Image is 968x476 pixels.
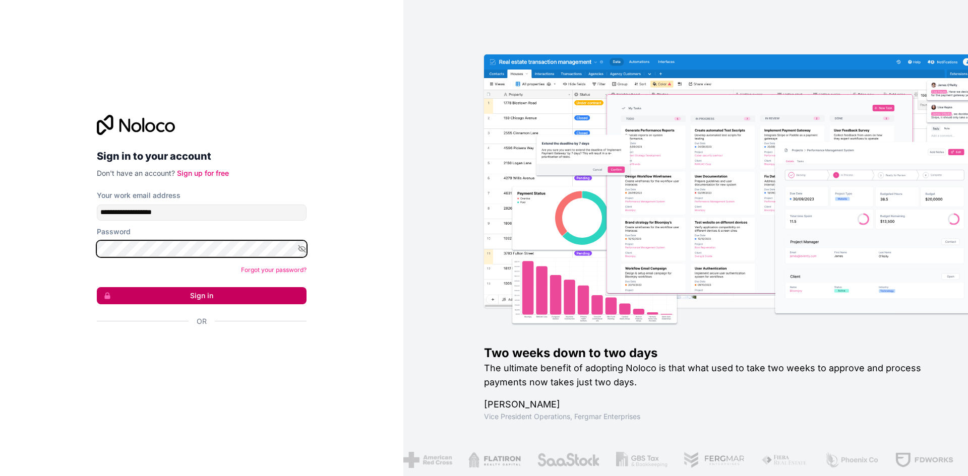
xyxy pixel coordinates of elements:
[613,452,664,468] img: /assets/gbstax-C-GtDUiK.png
[758,452,806,468] img: /assets/fiera-fwj2N5v4.png
[97,169,175,177] span: Don't have an account?
[97,190,180,200] label: Your work email address
[177,169,229,177] a: Sign up for free
[892,452,951,468] img: /assets/fdworks-Bi04fVtw.png
[197,316,207,326] span: Or
[484,345,936,361] h1: Two weeks down to two days
[484,361,936,389] h2: The ultimate benefit of adopting Noloco is that what used to take two weeks to approve and proces...
[97,241,307,257] input: Password
[681,452,742,468] img: /assets/fergmar-CudnrXN5.png
[97,205,307,221] input: Email address
[484,397,936,412] h1: [PERSON_NAME]
[97,287,307,304] button: Sign in
[484,412,936,422] h1: Vice President Operations , Fergmar Enterprises
[97,147,307,165] h2: Sign in to your account
[241,266,307,274] a: Forgot your password?
[92,337,304,360] iframe: Button na Mag-sign in gamit ang Google
[465,452,518,468] img: /assets/flatiron-C8eUkumj.png
[97,227,131,237] label: Password
[534,452,597,468] img: /assets/saastock-C6Zbiodz.png
[821,452,876,468] img: /assets/phoenix-BREaitsQ.png
[400,452,449,468] img: /assets/american-red-cross-BAupjrZR.png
